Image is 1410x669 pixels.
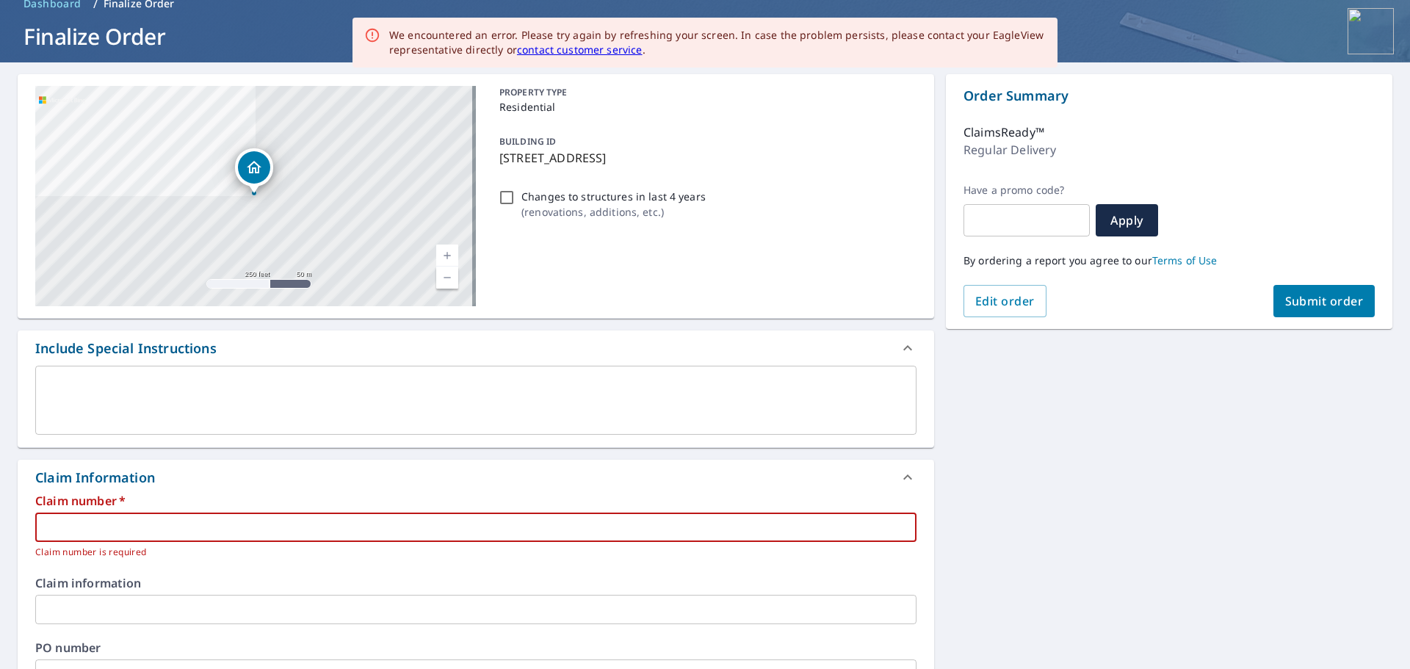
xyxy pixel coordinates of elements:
button: Apply [1096,204,1158,236]
a: Current Level 17, Zoom In [436,245,458,267]
p: Residential [499,99,911,115]
span: Edit order [975,293,1035,309]
span: Submit order [1285,293,1364,309]
button: Submit order [1273,285,1375,317]
div: Include Special Instructions [35,339,217,358]
p: BUILDING ID [499,135,556,148]
div: Claim Information [35,468,155,488]
a: contact customer service [517,43,643,57]
p: [STREET_ADDRESS] [499,149,911,167]
a: Current Level 17, Zoom Out [436,267,458,289]
span: Apply [1107,212,1146,228]
label: Have a promo code? [963,184,1090,197]
button: Edit order [963,285,1046,317]
div: Include Special Instructions [18,330,934,366]
p: By ordering a report you agree to our [963,254,1375,267]
p: ClaimsReady™ [963,123,1044,141]
p: Changes to structures in last 4 years [521,189,706,204]
div: Claim Information [18,460,934,495]
div: Dropped pin, building 1, Residential property, 1820 Cottage St Ashland, OH 44805 [235,148,273,194]
label: PO number [35,642,916,654]
img: icon128gray.png [8,8,54,54]
p: PROPERTY TYPE [499,86,911,99]
p: ( renovations, additions, etc. ) [521,204,706,220]
h1: Finalize Order [18,21,1392,51]
label: Claim number [35,495,916,507]
a: Terms of Use [1152,253,1218,267]
p: Order Summary [963,86,1375,106]
p: Claim number is required [35,545,906,560]
div: We encountered an error. Please try again by refreshing your screen. In case the problem persists... [389,28,1046,57]
p: Regular Delivery [963,141,1056,159]
label: Claim information [35,577,916,589]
